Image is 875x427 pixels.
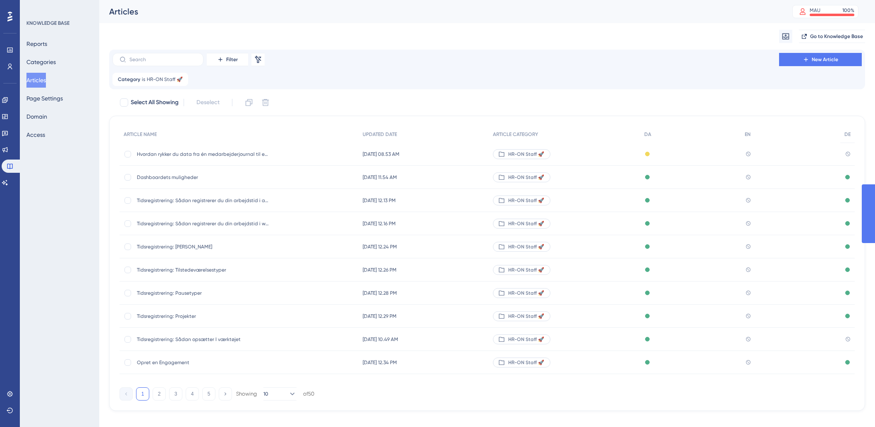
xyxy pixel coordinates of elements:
[137,197,269,204] span: Tidsregistrering: Sådan registrerer du din arbejdstid i appen StaffBuddy
[508,151,544,157] span: HR-ON Staff 🚀
[745,131,751,138] span: EN
[236,390,257,398] div: Showing
[131,98,179,107] span: Select All Showing
[508,313,544,320] span: HR-ON Staff 🚀
[124,131,157,138] span: ARTICLE NAME
[508,290,544,296] span: HR-ON Staff 🚀
[202,387,215,401] button: 5
[810,7,820,14] div: MAU
[26,109,47,124] button: Domain
[508,174,544,181] span: HR-ON Staff 🚀
[363,359,397,366] span: [DATE] 12.34 PM
[493,131,538,138] span: ARTICLE CATEGORY
[508,359,544,366] span: HR-ON Staff 🚀
[147,76,183,83] span: HR-ON Staff 🚀
[137,174,269,181] span: Dashboardets muligheder
[363,243,397,250] span: [DATE] 12.24 PM
[840,394,865,419] iframe: UserGuiding AI Assistant Launcher
[169,387,182,401] button: 3
[508,220,544,227] span: HR-ON Staff 🚀
[508,267,544,273] span: HR-ON Staff 🚀
[137,243,269,250] span: Tidsregistrering: [PERSON_NAME]
[779,53,862,66] button: New Article
[109,6,772,17] div: Articles
[118,76,140,83] span: Category
[153,387,166,401] button: 2
[799,30,865,43] button: Go to Knowledge Base
[363,151,399,157] span: [DATE] 08.53 AM
[844,131,851,138] span: DE
[137,359,269,366] span: Opret en Engagement
[26,73,46,88] button: Articles
[196,98,220,107] span: Deselect
[812,56,838,63] span: New Article
[263,387,296,401] button: 10
[137,313,269,320] span: Tidsregistrering: Projekter
[26,91,63,106] button: Page Settings
[810,33,863,40] span: Go to Knowledge Base
[137,336,269,343] span: Tidsregistrering: Sådan opsætter I værktøjet
[26,20,69,26] div: KNOWLEDGE BASE
[207,53,248,66] button: Filter
[186,387,199,401] button: 4
[363,197,396,204] span: [DATE] 12.13 PM
[363,131,397,138] span: UPDATED DATE
[303,390,314,398] div: of 50
[842,7,854,14] div: 100 %
[363,220,396,227] span: [DATE] 12.16 PM
[189,95,227,110] button: Deselect
[363,290,397,296] span: [DATE] 12.28 PM
[137,220,269,227] span: Tidsregistrering: Sådan registrerer du din arbejdstid i webversionen af Staff
[508,336,544,343] span: HR-ON Staff 🚀
[363,313,397,320] span: [DATE] 12.29 PM
[363,267,397,273] span: [DATE] 12.26 PM
[137,267,269,273] span: Tidsregistrering: Tilstedeværelsestyper
[508,197,544,204] span: HR-ON Staff 🚀
[137,151,269,157] span: Hvordan rykker du data fra én medarbejderjournal til en anden?
[142,76,145,83] span: is
[363,336,398,343] span: [DATE] 10.49 AM
[26,36,47,51] button: Reports
[226,56,238,63] span: Filter
[26,55,56,69] button: Categories
[508,243,544,250] span: HR-ON Staff 🚀
[263,391,268,397] span: 10
[129,57,196,62] input: Search
[644,131,651,138] span: DA
[137,290,269,296] span: Tidsregistrering: Pausetyper
[26,127,45,142] button: Access
[363,174,397,181] span: [DATE] 11.54 AM
[136,387,149,401] button: 1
